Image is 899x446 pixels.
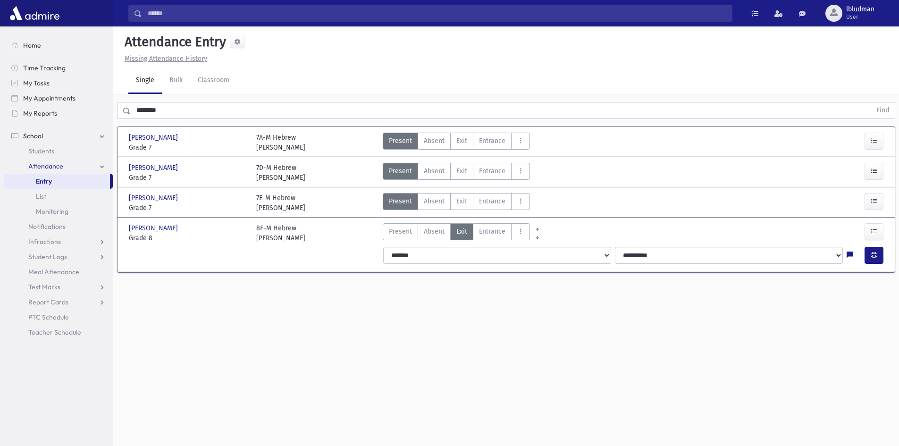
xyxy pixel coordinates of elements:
span: Present [389,227,412,236]
button: Find [871,102,895,118]
a: Entry [4,174,110,189]
div: 8F-M Hebrew [PERSON_NAME] [256,223,305,243]
span: List [36,192,46,201]
span: Absent [424,196,445,206]
a: Single [128,67,162,94]
a: Time Tracking [4,60,113,76]
span: Entrance [479,166,505,176]
div: 7E-M Hebrew [PERSON_NAME] [256,193,305,213]
a: Students [4,143,113,159]
span: PTC Schedule [28,313,69,321]
span: User [846,13,874,21]
h5: Attendance Entry [121,34,226,50]
a: Report Cards [4,295,113,310]
a: Bulk [162,67,190,94]
span: Present [389,166,412,176]
a: Attendance [4,159,113,174]
span: Test Marks [28,283,60,291]
span: Grade 7 [129,173,247,183]
span: Entrance [479,227,505,236]
span: Home [23,41,41,50]
a: PTC Schedule [4,310,113,325]
a: Missing Attendance History [121,55,207,63]
span: Exit [456,196,467,206]
span: Student Logs [28,252,67,261]
span: My Appointments [23,94,76,102]
span: [PERSON_NAME] [129,163,180,173]
span: [PERSON_NAME] [129,133,180,143]
a: Infractions [4,234,113,249]
a: Monitoring [4,204,113,219]
span: My Reports [23,109,57,118]
img: AdmirePro [8,4,62,23]
span: Notifications [28,222,66,231]
input: Search [142,5,732,22]
span: Entrance [479,196,505,206]
span: Present [389,136,412,146]
span: School [23,132,43,140]
span: Present [389,196,412,206]
span: Absent [424,166,445,176]
span: Meal Attendance [28,268,79,276]
div: AttTypes [383,163,530,183]
span: lbludman [846,6,874,13]
a: Classroom [190,67,237,94]
a: My Tasks [4,76,113,91]
span: Absent [424,227,445,236]
span: My Tasks [23,79,50,87]
a: Teacher Schedule [4,325,113,340]
span: Students [28,147,54,155]
span: Attendance [28,162,63,170]
a: List [4,189,113,204]
div: 7A-M Hebrew [PERSON_NAME] [256,133,305,152]
span: Entry [36,177,52,185]
a: My Reports [4,106,113,121]
span: Grade 8 [129,233,247,243]
span: Exit [456,136,467,146]
span: Exit [456,227,467,236]
a: Test Marks [4,279,113,295]
a: Meal Attendance [4,264,113,279]
span: Monitoring [36,207,68,216]
span: [PERSON_NAME] [129,193,180,203]
span: Entrance [479,136,505,146]
span: Grade 7 [129,203,247,213]
span: Time Tracking [23,64,66,72]
div: 7D-M Hebrew [PERSON_NAME] [256,163,305,183]
div: AttTypes [383,193,530,213]
span: Exit [456,166,467,176]
span: Teacher Schedule [28,328,81,337]
u: Missing Attendance History [125,55,207,63]
a: My Appointments [4,91,113,106]
a: Student Logs [4,249,113,264]
a: Home [4,38,113,53]
div: AttTypes [383,223,530,243]
span: Infractions [28,237,61,246]
span: Grade 7 [129,143,247,152]
span: Report Cards [28,298,68,306]
span: Absent [424,136,445,146]
div: AttTypes [383,133,530,152]
a: School [4,128,113,143]
a: Notifications [4,219,113,234]
span: [PERSON_NAME] [129,223,180,233]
